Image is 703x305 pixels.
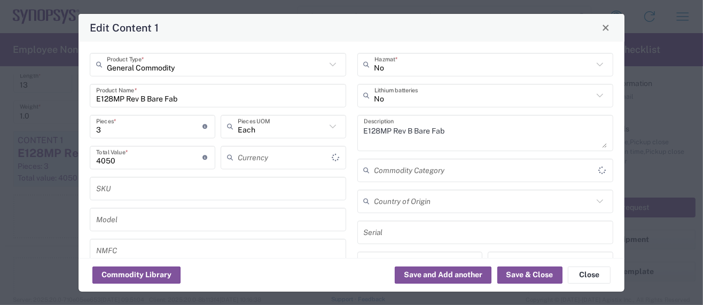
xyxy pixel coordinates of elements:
[497,267,563,284] button: Save & Close
[92,267,181,284] button: Commodity Library
[598,20,613,35] button: Close
[568,267,611,284] button: Close
[90,20,159,35] h4: Edit Content 1
[395,267,491,284] button: Save and Add another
